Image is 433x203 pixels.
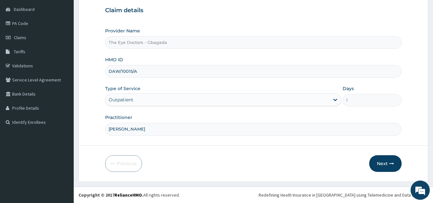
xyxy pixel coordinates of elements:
[14,6,35,12] span: Dashboard
[114,192,142,198] a: RelianceHMO
[14,35,26,40] span: Claims
[259,192,428,198] div: Redefining Heath Insurance in [GEOGRAPHIC_DATA] using Telemedicine and Data Science!
[343,85,354,92] label: Days
[105,3,121,19] div: Minimize live chat window
[105,114,132,121] label: Practitioner
[105,65,402,78] input: Enter HMO ID
[33,36,108,44] div: Chat with us now
[14,49,25,55] span: Tariffs
[105,7,402,14] h3: Claim details
[105,28,140,34] label: Provider Name
[74,187,433,203] footer: All rights reserved.
[109,97,133,103] div: Outpatient
[105,123,402,135] input: Enter Name
[105,155,142,172] button: Previous
[105,85,140,92] label: Type of Service
[79,192,143,198] strong: Copyright © 2017 .
[105,56,123,63] label: HMO ID
[12,32,26,48] img: d_794563401_company_1708531726252_794563401
[37,61,88,125] span: We're online!
[369,155,402,172] button: Next
[3,135,122,157] textarea: Type your message and hit 'Enter'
